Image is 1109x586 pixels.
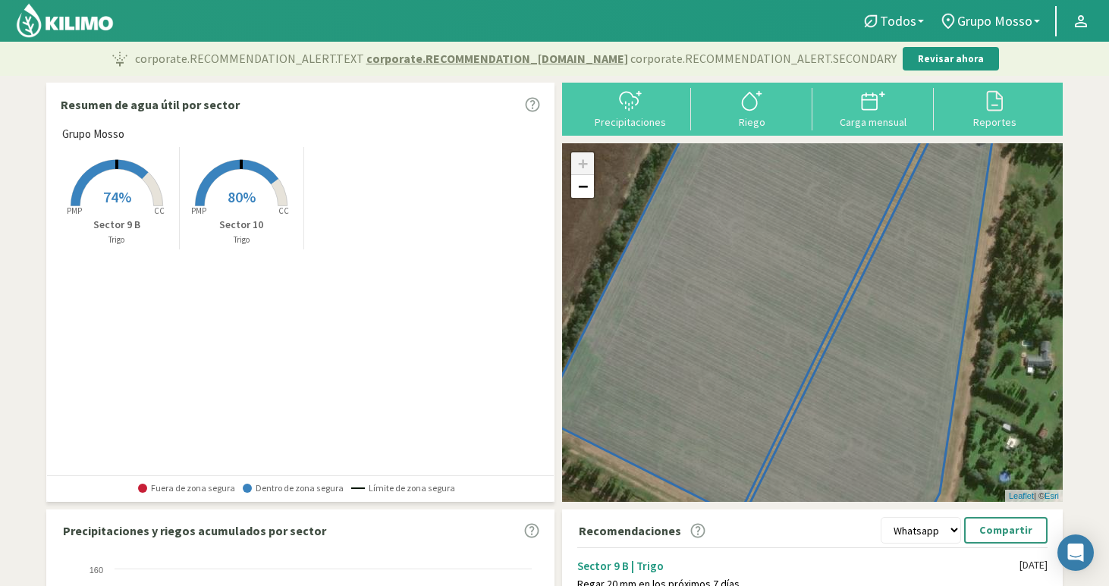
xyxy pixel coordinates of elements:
div: Precipitaciones [574,117,686,127]
span: Límite de zona segura [351,483,455,494]
span: 74% [103,187,131,206]
p: Resumen de agua útil por sector [61,96,240,114]
span: Dentro de zona segura [243,483,344,494]
span: corporate.RECOMMENDATION_ALERT.SECONDARY [630,49,897,67]
div: | © [1005,490,1063,503]
span: Grupo Mosso [957,13,1032,29]
p: Precipitaciones y riegos acumulados por sector [63,522,326,540]
button: Revisar ahora [903,47,999,71]
button: Reportes [934,88,1055,128]
p: Recomendaciones [579,522,681,540]
div: Reportes [938,117,1051,127]
button: Precipitaciones [570,88,691,128]
button: Carga mensual [812,88,934,128]
img: Kilimo [15,2,115,39]
a: Zoom out [571,175,594,198]
tspan: PMP [191,205,206,216]
div: Open Intercom Messenger [1057,534,1094,571]
p: Sector 9 B [55,217,179,233]
p: Compartir [979,522,1032,539]
span: 80% [228,187,256,206]
button: Riego [691,88,812,128]
p: Trigo [180,233,304,246]
div: [DATE] [1019,559,1048,572]
tspan: PMP [67,205,82,216]
span: Fuera de zona segura [138,483,235,494]
a: Zoom in [571,152,594,175]
a: Leaflet [1009,491,1034,500]
tspan: CC [154,205,165,216]
span: Grupo Mosso [62,126,124,143]
div: Carga mensual [817,117,929,127]
p: Trigo [55,233,179,246]
a: Esri [1045,491,1059,500]
div: Sector 9 B | Trigo [577,559,1019,573]
p: corporate.RECOMMENDATION_ALERT.TEXT [135,49,897,67]
button: Compartir [964,517,1048,544]
div: Riego [696,117,808,127]
span: Todos [880,13,916,29]
p: Sector 10 [180,217,304,233]
text: 160 [90,566,103,575]
p: Revisar ahora [918,52,984,67]
tspan: CC [279,205,290,216]
span: corporate.RECOMMENDATION_[DOMAIN_NAME] [366,49,628,67]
